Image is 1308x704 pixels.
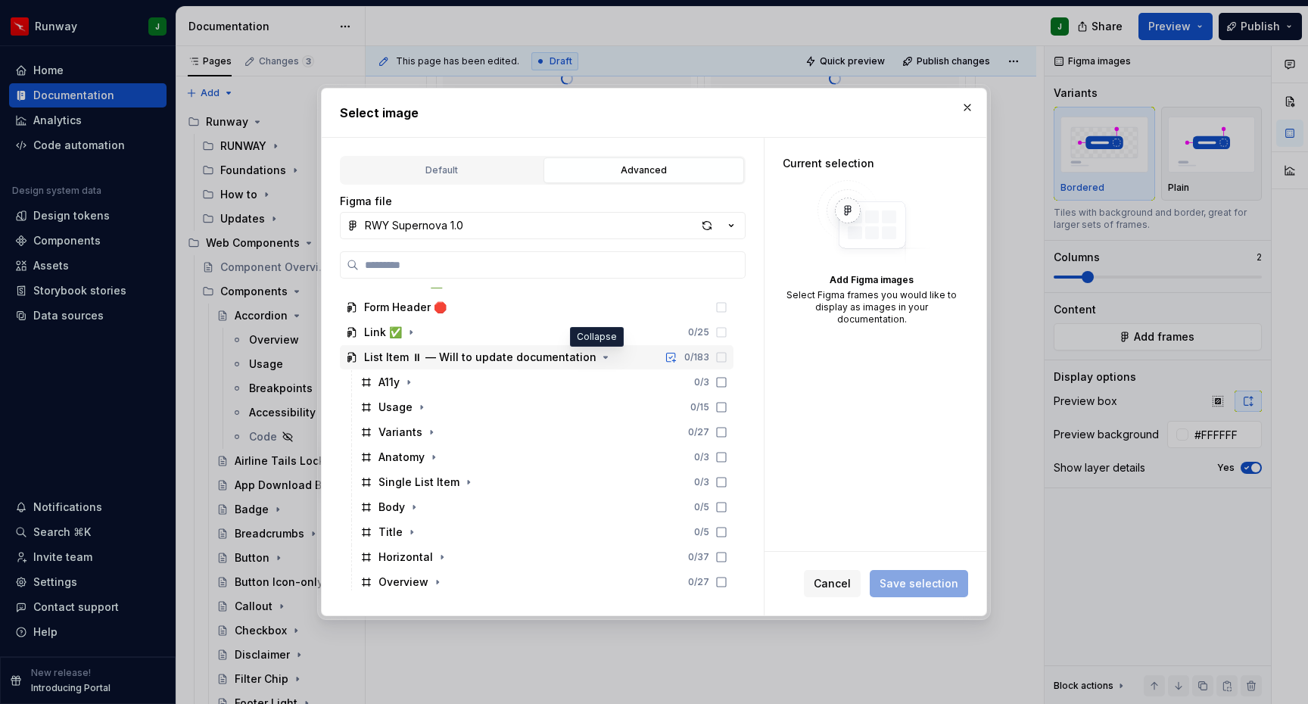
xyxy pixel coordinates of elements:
[378,450,425,465] div: Anatomy
[783,156,961,171] div: Current selection
[684,351,709,363] div: 0 / 183
[364,350,596,365] div: List Item ⏸ — Will to update documentation
[688,551,709,563] div: 0 / 37
[365,218,463,233] div: RWY Supernova 1.0
[378,500,405,515] div: Body
[783,274,961,286] div: Add Figma images
[814,576,851,591] span: Cancel
[364,300,447,315] div: Form Header 🛑
[378,425,422,440] div: Variants
[690,401,709,413] div: 0 / 15
[378,475,459,490] div: Single List Item
[549,163,739,178] div: Advanced
[570,327,624,347] div: Collapse
[783,289,961,326] div: Select Figma frames you would like to display as images in your documentation.
[340,212,746,239] button: RWY Supernova 1.0
[340,104,968,122] h2: Select image
[694,501,709,513] div: 0 / 5
[347,163,537,178] div: Default
[694,476,709,488] div: 0 / 3
[694,526,709,538] div: 0 / 5
[688,326,709,338] div: 0 / 25
[378,525,403,540] div: Title
[378,375,400,390] div: A11y
[340,194,392,209] label: Figma file
[364,325,402,340] div: Link ✅
[378,400,413,415] div: Usage
[804,570,861,597] button: Cancel
[688,576,709,588] div: 0 / 27
[378,550,433,565] div: Horizontal
[378,575,428,590] div: Overview
[694,451,709,463] div: 0 / 3
[688,426,709,438] div: 0 / 27
[694,376,709,388] div: 0 / 3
